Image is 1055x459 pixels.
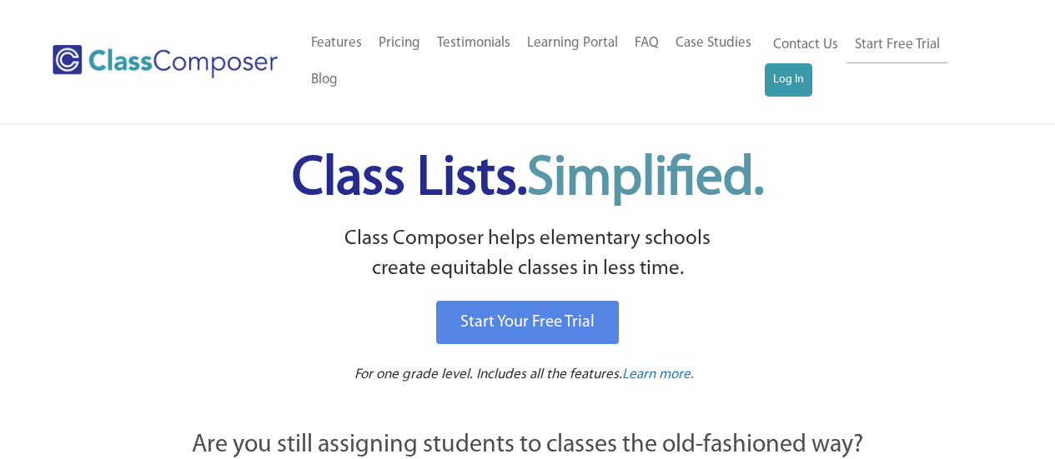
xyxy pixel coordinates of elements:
[667,25,760,62] a: Case Studies
[53,45,278,78] img: Class Composer
[436,301,619,344] a: Start Your Free Trial
[847,27,948,64] a: Start Free Trial
[429,25,519,62] a: Testimonials
[527,152,764,207] span: Simplified.
[765,27,990,97] nav: Header Menu
[354,367,622,382] span: For one grade level. Includes all the features.
[100,224,956,285] p: Class Composer helps elementary schools create equitable classes in less time.
[303,62,346,98] a: Blog
[622,367,694,382] span: Learn more.
[460,314,595,331] span: Start Your Free Trial
[765,27,847,63] a: Contact Us
[519,25,626,62] a: Learning Portal
[292,152,764,207] span: Class Lists.
[303,25,765,98] nav: Header Menu
[303,25,370,62] a: Features
[765,63,812,97] a: Log In
[626,25,667,62] a: FAQ
[622,365,694,386] a: Learn more.
[370,25,429,62] a: Pricing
